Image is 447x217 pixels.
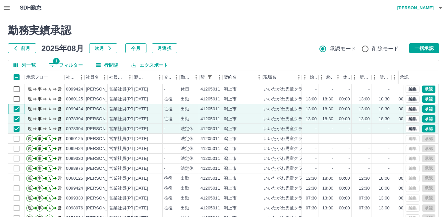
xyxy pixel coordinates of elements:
text: 事 [38,127,42,131]
div: [PERSON_NAME] [86,116,122,122]
div: 社員番号 [66,70,77,84]
text: 事 [38,87,42,91]
div: 所定終業 [379,70,390,84]
div: 潟上市 [224,185,237,192]
div: - [315,136,317,142]
button: メニュー [294,72,304,82]
text: 現 [28,186,32,191]
div: 営業社員(PT契約) [109,146,144,152]
div: 41205011 [200,165,220,172]
div: 18:30 [322,96,333,102]
div: - [164,165,165,172]
div: 始業 [302,70,318,84]
div: 0099330 [66,156,83,162]
div: 社員名 [86,70,99,84]
text: Ａ [48,146,52,151]
div: 潟上市 [224,175,237,182]
div: 潟上市 [224,156,237,162]
div: 12:30 [359,185,370,192]
text: 現 [28,117,32,121]
div: 41205011 [200,126,220,132]
div: [PERSON_NAME] [86,86,122,92]
button: 今月 [125,43,146,53]
div: [PERSON_NAME] [86,175,122,182]
div: 潟上市 [224,126,237,132]
div: [DATE] [134,96,148,102]
div: 契約コード [199,70,222,84]
div: 00:00 [399,116,410,122]
div: 現場名 [262,70,302,84]
div: 00:00 [339,106,350,112]
div: 41205011 [200,96,220,102]
text: 営 [58,166,62,171]
div: [DATE] [134,146,148,152]
div: [PERSON_NAME] [86,165,122,172]
text: 現 [28,196,32,200]
button: 前月 [8,43,36,53]
div: 所定開始 [352,70,371,84]
text: 事 [38,107,42,111]
text: 現 [28,107,32,111]
text: 営 [58,136,62,141]
button: 承認 [422,95,435,103]
div: 0099424 [66,106,83,112]
div: 00:00 [399,195,410,201]
div: 承認フロー [25,70,65,84]
div: 承認 [399,70,433,84]
div: 終業 [318,70,335,84]
div: 潟上市 [224,165,237,172]
button: 編集 [406,95,419,103]
button: 編集 [406,125,419,132]
text: Ａ [48,166,52,171]
div: 0098976 [66,165,83,172]
div: 法定休 [181,156,194,162]
button: メニュー [191,72,201,82]
div: 勤務日 [133,70,163,84]
span: 削除モード [372,45,399,53]
div: 41205011 [200,175,220,182]
button: メニュー [214,72,224,82]
span: 1 [53,58,60,64]
div: - [332,126,333,132]
div: [DATE] [134,165,148,172]
div: 00:00 [399,96,410,102]
div: 12:30 [306,175,317,182]
div: 往復 [164,185,173,192]
div: 0099424 [66,185,83,192]
h5: 2025年08月 [41,43,84,53]
div: [DATE] [134,126,148,132]
div: 0078394 [66,116,83,122]
div: いいたがわ児童クラブ [263,205,307,211]
div: - [368,136,370,142]
div: - [164,136,165,142]
div: 営業社員(PT契約) [109,136,144,142]
div: 営業社員(PT契約) [109,106,144,112]
div: - [349,126,350,132]
div: - [349,136,350,142]
text: 現 [28,146,32,151]
div: 18:00 [322,175,333,182]
div: 18:30 [379,116,390,122]
div: 0060125 [66,136,83,142]
div: - [388,156,390,162]
div: 出勤 [181,106,189,112]
div: 13:00 [379,195,390,201]
div: 13:00 [359,116,370,122]
div: 所定終業 [371,70,391,84]
div: 18:00 [379,175,390,182]
div: [DATE] [134,86,148,92]
text: 事 [38,97,42,101]
div: 41205011 [200,156,220,162]
div: 勤務区分 [181,70,191,84]
text: 現 [28,136,32,141]
div: - [349,156,350,162]
div: 往復 [164,96,173,102]
div: 00:00 [399,185,410,192]
text: 営 [58,196,62,200]
div: 所定開始 [360,70,370,84]
div: 往復 [164,195,173,201]
div: - [164,156,165,162]
div: 潟上市 [224,136,237,142]
div: 41205011 [200,205,220,211]
text: 事 [38,196,42,200]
